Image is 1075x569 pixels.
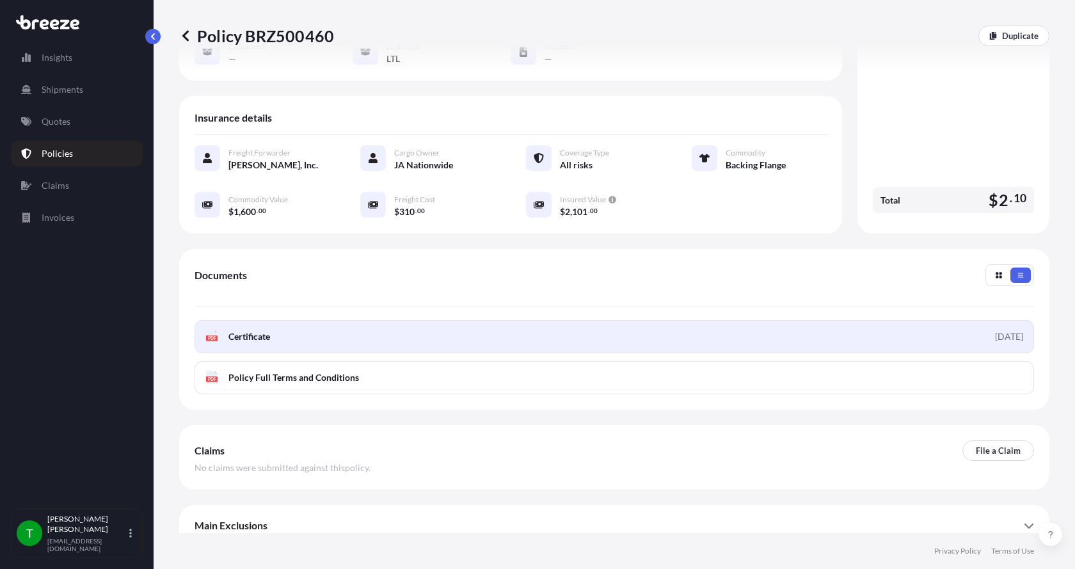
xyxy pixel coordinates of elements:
span: Commodity Value [228,195,288,205]
span: Policy Full Terms and Conditions [228,371,359,384]
span: Claims [195,444,225,457]
span: Commodity [726,148,765,158]
span: 310 [399,207,415,216]
span: Documents [195,269,247,282]
span: JA Nationwide [394,159,453,172]
span: [PERSON_NAME], Inc. [228,159,318,172]
a: Quotes [11,109,143,134]
span: 00 [259,209,266,213]
span: 2 [565,207,570,216]
span: T [26,527,33,540]
a: File a Claim [962,440,1034,461]
span: Backing Flange [726,159,786,172]
p: Duplicate [1002,29,1039,42]
span: Freight Forwarder [228,148,291,158]
span: Total [880,194,900,207]
a: PDFPolicy Full Terms and Conditions [195,361,1034,394]
span: Insured Value [560,195,606,205]
span: 10 [1014,195,1026,202]
span: No claims were submitted against this policy . [195,461,370,474]
a: Insights [11,45,143,70]
span: . [415,209,417,213]
span: $ [394,207,399,216]
text: PDF [208,336,216,341]
span: $ [989,192,998,208]
span: 1 [234,207,239,216]
p: Quotes [42,115,70,128]
text: PDF [208,377,216,381]
a: Claims [11,173,143,198]
span: All risks [560,159,593,172]
span: . [588,209,589,213]
span: $ [560,207,565,216]
span: Main Exclusions [195,519,267,532]
p: Claims [42,179,69,192]
p: [PERSON_NAME] [PERSON_NAME] [47,514,127,534]
p: Invoices [42,211,74,224]
p: Shipments [42,83,83,96]
p: Policy BRZ500460 [179,26,334,46]
p: File a Claim [976,444,1021,457]
a: Policies [11,141,143,166]
span: Certificate [228,330,270,343]
div: [DATE] [995,330,1023,343]
div: Main Exclusions [195,510,1034,541]
a: Shipments [11,77,143,102]
span: Coverage Type [560,148,609,158]
span: 101 [572,207,587,216]
span: 2 [999,192,1008,208]
p: [EMAIL_ADDRESS][DOMAIN_NAME] [47,537,127,552]
a: Terms of Use [991,546,1034,556]
span: Cargo Owner [394,148,440,158]
a: PDFCertificate[DATE] [195,320,1034,353]
a: Invoices [11,205,143,230]
span: . [257,209,258,213]
span: $ [228,207,234,216]
span: Freight Cost [394,195,435,205]
a: Privacy Policy [934,546,981,556]
span: , [239,207,241,216]
span: 600 [241,207,256,216]
span: 00 [417,209,425,213]
p: Insights [42,51,72,64]
span: Insurance details [195,111,272,124]
a: Duplicate [978,26,1049,46]
p: Policies [42,147,73,160]
span: , [570,207,572,216]
span: . [1010,195,1012,202]
span: 00 [590,209,598,213]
